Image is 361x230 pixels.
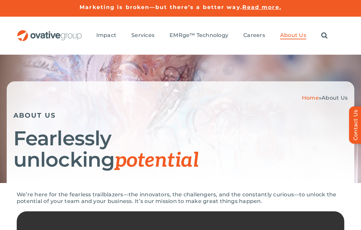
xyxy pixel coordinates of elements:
a: About Us [280,32,306,39]
h1: Fearlessly unlocking [13,128,348,171]
span: » [302,95,348,101]
a: Home [302,95,319,101]
a: EMRge™ Technology [169,32,228,39]
p: We’re here for the fearless trailblazers—the innovators, the challengers, and the constantly curi... [17,191,344,205]
nav: Menu [96,25,328,46]
span: About Us [322,95,348,101]
a: Careers [243,32,265,39]
a: Services [131,32,154,39]
a: Marketing is broken—but there’s a better way. [80,4,242,10]
a: Search [321,32,328,39]
a: Impact [96,32,116,39]
h5: ABOUT US [13,111,348,119]
a: Read more. [242,4,281,10]
a: OG_Full_horizontal_RGB [17,29,82,36]
span: potential [115,149,199,173]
